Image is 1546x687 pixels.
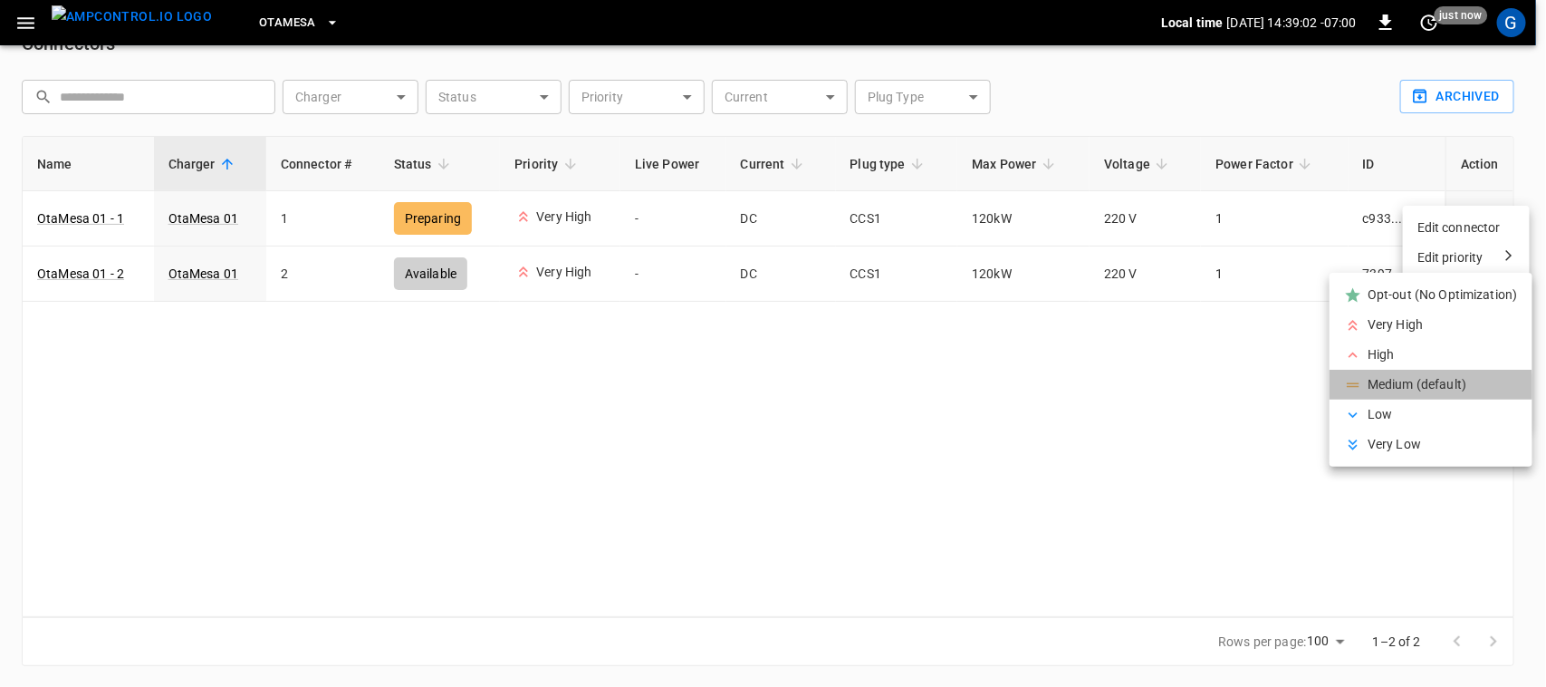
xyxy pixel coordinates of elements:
[1330,310,1532,340] li: Very High
[1330,280,1532,310] li: Opt-out (No Optimization)
[1330,400,1532,430] li: Low
[1330,430,1532,460] li: Very Low
[1330,340,1532,370] li: High
[1330,370,1532,400] li: Medium (default)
